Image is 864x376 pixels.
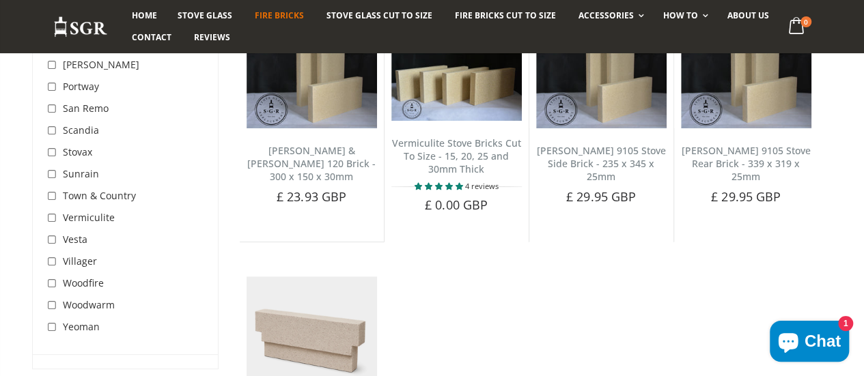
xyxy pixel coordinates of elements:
[465,181,499,191] span: 4 reviews
[783,14,811,40] a: 0
[415,181,465,191] span: 4.75 stars
[63,167,99,180] span: Sunrain
[727,10,769,21] span: About us
[63,124,99,136] span: Scandia
[122,27,182,48] a: Contact
[682,144,811,183] a: [PERSON_NAME] 9105 Stove Rear Brick - 339 x 319 x 25mm
[245,5,314,27] a: Fire Bricks
[326,10,432,21] span: Stove Glass Cut To Size
[247,34,377,128] img: Aarrow Acorn 4 Stove Rear Brick
[445,5,566,27] a: Fire Bricks Cut To Size
[63,255,97,267] span: Villager
[63,211,115,224] span: Vermiculite
[53,16,108,38] img: Stove Glass Replacement
[132,10,157,21] span: Home
[711,188,781,205] span: £ 29.95 GBP
[63,276,104,289] span: Woodfire
[568,5,650,27] a: Accessories
[247,144,376,183] a: [PERSON_NAME] & [PERSON_NAME] 120 Brick - 300 x 150 x 30mm
[63,189,136,202] span: Town & Country
[122,5,167,27] a: Home
[132,31,171,43] span: Contact
[455,10,555,21] span: Fire Bricks Cut To Size
[537,144,666,183] a: [PERSON_NAME] 9105 Stove Side Brick - 235 x 345 x 25mm
[63,102,109,115] span: San Remo
[566,188,636,205] span: £ 29.95 GBP
[578,10,633,21] span: Accessories
[766,321,853,365] inbox-online-store-chat: Shopify online store chat
[800,16,811,27] span: 0
[425,197,488,213] span: £ 0.00 GBP
[316,5,443,27] a: Stove Glass Cut To Size
[63,145,92,158] span: Stovax
[255,10,304,21] span: Fire Bricks
[536,34,667,128] img: Burley Hollywell 9105 stove side brick
[717,5,779,27] a: About us
[63,320,100,333] span: Yeoman
[391,34,522,121] img: Vermiculite Stove Bricks Cut To Size - 15, 20, 25 and 30mm Thick
[63,80,99,93] span: Portway
[194,31,230,43] span: Reviews
[178,10,232,21] span: Stove Glass
[392,136,521,175] a: Vermiculite Stove Bricks Cut To Size - 15, 20, 25 and 30mm Thick
[63,233,87,246] span: Vesta
[663,10,698,21] span: How To
[63,58,139,71] span: [PERSON_NAME]
[167,5,242,27] a: Stove Glass
[184,27,240,48] a: Reviews
[277,188,346,205] span: £ 23.93 GBP
[63,298,115,311] span: Woodwarm
[681,34,811,128] img: Burley Hollywell 9105 Stove Rear Brick
[653,5,715,27] a: How To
